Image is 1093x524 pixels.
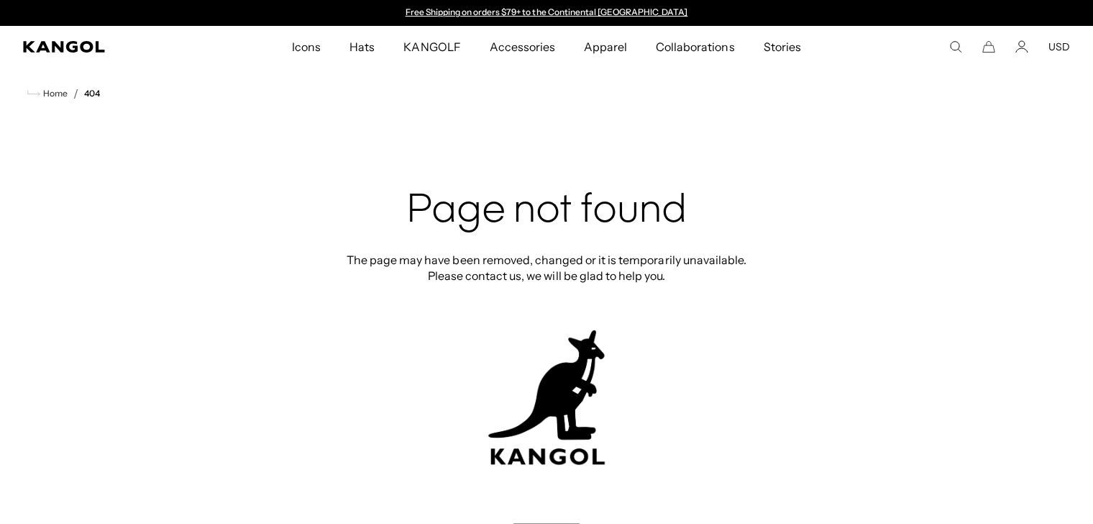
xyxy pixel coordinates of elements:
[68,85,78,102] li: /
[641,26,749,68] a: Collaborations
[656,26,734,68] span: Collaborations
[406,6,688,17] a: Free Shipping on orders $79+ to the Continental [GEOGRAPHIC_DATA]
[485,330,608,466] img: kangol-404-logo.jpg
[749,26,815,68] a: Stories
[584,26,627,68] span: Apparel
[982,40,995,53] button: Cart
[490,26,555,68] span: Accessories
[1048,40,1070,53] button: USD
[278,26,335,68] a: Icons
[1015,40,1028,53] a: Account
[403,26,460,68] span: KANGOLF
[335,26,389,68] a: Hats
[389,26,475,68] a: KANGOLF
[40,89,68,99] span: Home
[949,40,962,53] summary: Search here
[23,41,193,53] a: Kangol
[27,87,68,100] a: Home
[475,26,570,68] a: Accessories
[292,26,321,68] span: Icons
[570,26,641,68] a: Apparel
[342,189,751,235] h2: Page not found
[398,7,695,19] div: 1 of 2
[398,7,695,19] slideshow-component: Announcement bar
[398,7,695,19] div: Announcement
[764,26,801,68] span: Stories
[349,26,375,68] span: Hats
[84,89,100,99] a: 404
[342,252,751,284] p: The page may have been removed, changed or it is temporarily unavailable. Please contact us, we w...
